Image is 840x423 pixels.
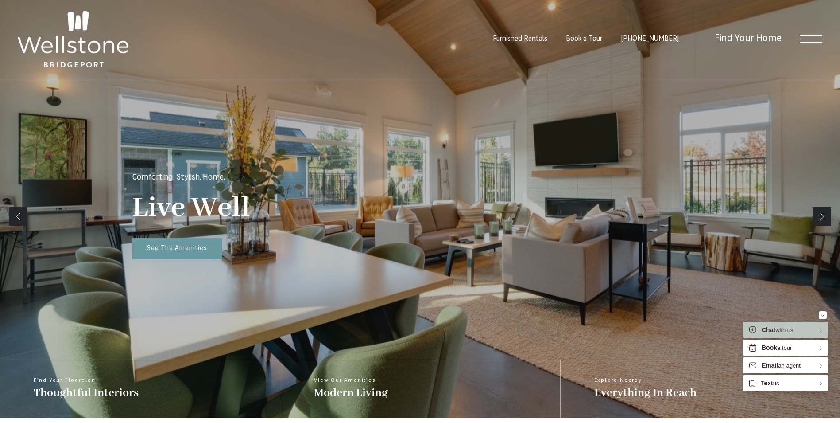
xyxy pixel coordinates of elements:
span: Explore Nearby [594,378,697,383]
button: Open Menu [800,35,822,43]
p: Live Well [132,191,250,226]
a: Find Your Home [715,34,782,44]
p: Comforting. Stylish. Home. [132,174,225,182]
span: Everything In Reach [594,385,697,400]
span: Modern Living [314,385,388,400]
a: Book a Tour [566,35,602,43]
a: Call Us at (253) 642-8681 [621,35,679,43]
span: [PHONE_NUMBER] [621,35,679,43]
img: Wellstone [18,11,128,68]
a: See The Amenities [132,238,222,259]
a: Furnished Rentals [493,35,547,43]
span: View Our Amenities [314,378,388,383]
a: View Our Amenities [280,360,560,418]
a: Previous [9,207,27,226]
a: Explore Nearby [560,360,840,418]
span: See The Amenities [147,245,207,252]
a: Next [813,207,831,226]
span: Thoughtful Interiors [34,385,139,400]
span: Find Your Floorplan [34,378,139,383]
